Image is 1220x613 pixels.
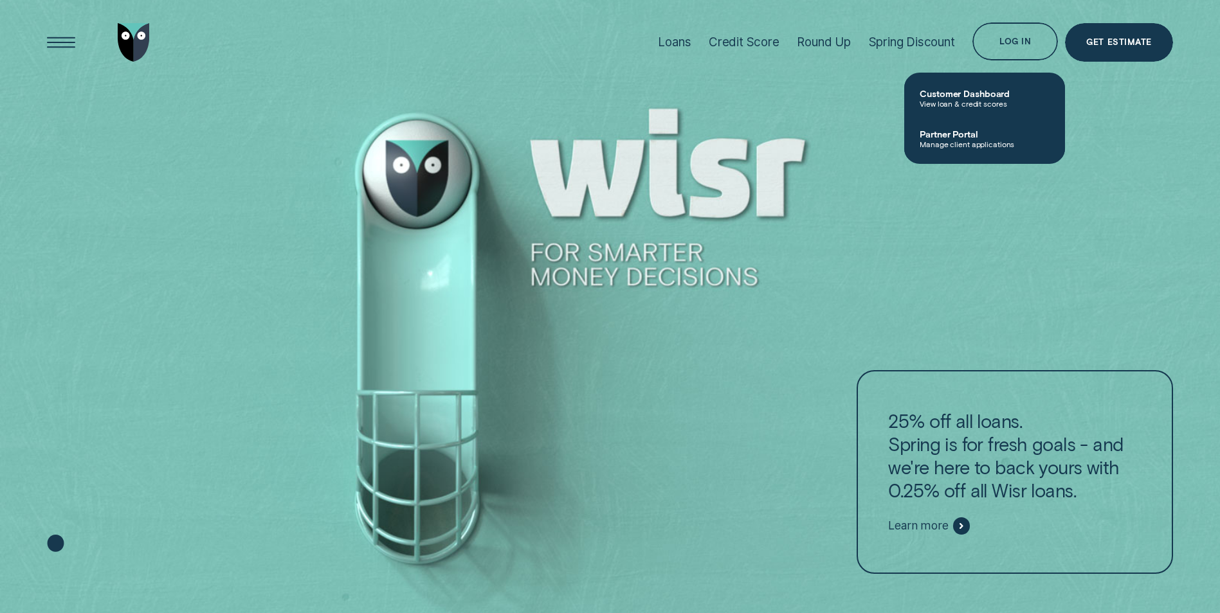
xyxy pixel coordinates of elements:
[888,409,1141,502] p: 25% off all loans. Spring is for fresh goals - and we're here to back yours with 0.25% off all Wi...
[797,35,851,49] div: Round Up
[904,118,1065,159] a: Partner PortalManage client applications
[920,88,1050,99] span: Customer Dashboard
[972,22,1058,61] button: Log in
[1065,23,1173,62] a: Get Estimate
[42,23,80,62] button: Open Menu
[709,35,779,49] div: Credit Score
[857,370,1173,573] a: 25% off all loans.Spring is for fresh goals - and we're here to back yours with 0.25% off all Wis...
[888,519,948,533] span: Learn more
[658,35,691,49] div: Loans
[904,78,1065,118] a: Customer DashboardView loan & credit scores
[118,23,150,62] img: Wisr
[920,99,1050,108] span: View loan & credit scores
[869,35,955,49] div: Spring Discount
[920,129,1050,139] span: Partner Portal
[920,139,1050,148] span: Manage client applications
